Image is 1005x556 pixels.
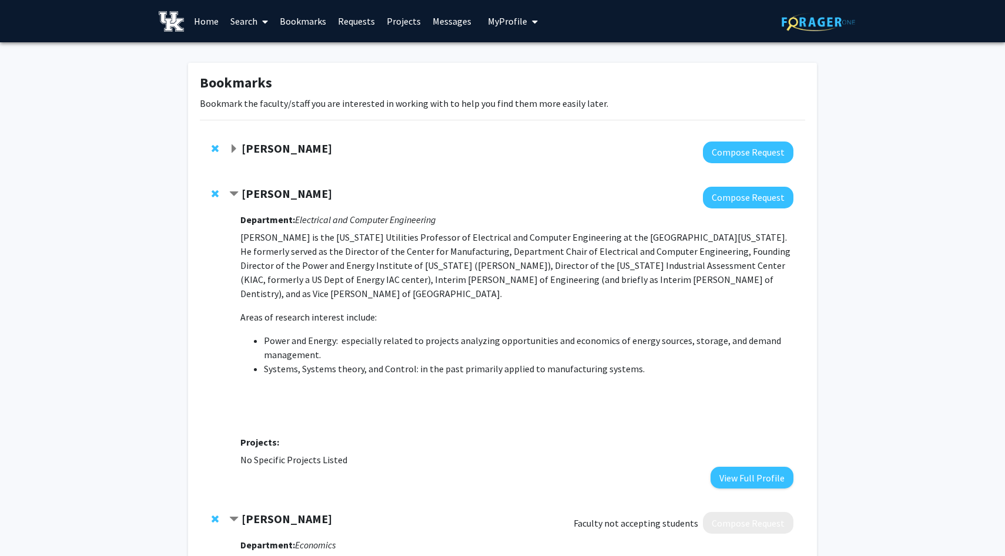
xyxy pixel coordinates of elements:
iframe: Chat [9,503,50,547]
strong: [PERSON_NAME] [242,511,332,526]
h1: Bookmarks [200,75,805,92]
span: Expand Yoonbai Kim Bookmark [229,144,239,154]
span: Remove Lawrence Holloway from bookmarks [212,189,219,198]
a: Home [188,1,225,42]
button: Compose Request to Eleanor Krause [703,512,793,534]
li: Systems, Systems theory, and Control: in the past primarily applied to manufacturing systems. [264,362,793,376]
span: Remove Eleanor Krause from bookmarks [212,514,219,524]
img: ForagerOne Logo [782,13,855,31]
strong: Department: [240,214,295,225]
strong: [PERSON_NAME] [242,141,332,156]
li: Power and Energy: especially related to projects analyzing opportunities and economics of energy ... [264,333,793,362]
i: Economics [295,539,336,551]
span: Faculty not accepting students [574,516,698,530]
p: Bookmark the faculty/staff you are interested in working with to help you find them more easily l... [200,96,805,110]
span: Contract Eleanor Krause Bookmark [229,515,239,524]
button: Compose Request to Yoonbai Kim [703,141,793,163]
button: Compose Request to Lawrence Holloway [703,187,793,208]
strong: [PERSON_NAME] [242,186,332,201]
i: Electrical and Computer Engineering [295,214,436,225]
span: Contract Lawrence Holloway Bookmark [229,190,239,199]
strong: Projects: [240,436,279,448]
p: Areas of research interest include: [240,310,793,324]
a: Projects [381,1,427,42]
a: Search [225,1,274,42]
p: [PERSON_NAME] is the [US_STATE] Utilities Professor of Electrical and Computer Engineering at the... [240,230,793,301]
img: University of Kentucky Logo [159,11,184,32]
button: View Full Profile [711,467,793,488]
a: Bookmarks [274,1,332,42]
a: Requests [332,1,381,42]
a: Messages [427,1,477,42]
span: Remove Yoonbai Kim from bookmarks [212,144,219,153]
strong: Department: [240,539,295,551]
span: No Specific Projects Listed [240,454,347,466]
span: My Profile [488,15,527,27]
